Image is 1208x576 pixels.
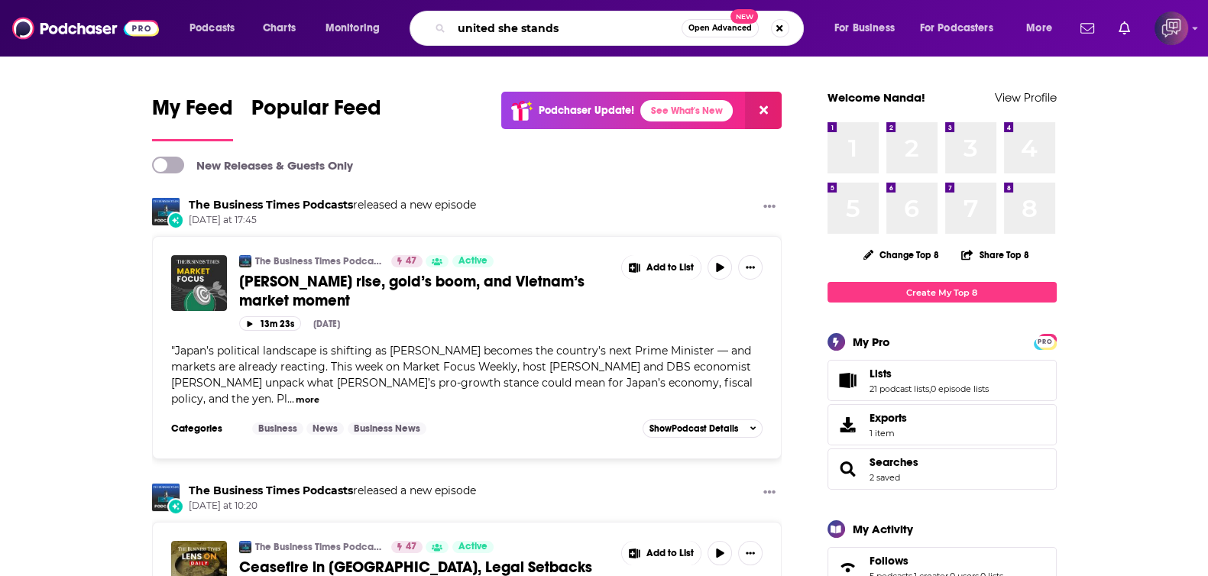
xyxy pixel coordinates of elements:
a: Lists [833,370,863,391]
a: Searches [870,455,918,469]
span: Popular Feed [251,95,381,130]
a: Show notifications dropdown [1112,15,1136,41]
span: 47 [406,254,416,269]
span: For Business [834,18,895,39]
span: [DATE] at 10:20 [189,500,476,513]
a: Create My Top 8 [827,282,1057,303]
a: 47 [391,255,423,267]
a: Show notifications dropdown [1074,15,1100,41]
span: Japan’s political landscape is shifting as [PERSON_NAME] becomes the country’s next Prime Ministe... [171,344,753,406]
div: Search podcasts, credits, & more... [424,11,818,46]
a: The Business Times Podcasts [189,198,353,212]
div: [DATE] [313,319,340,329]
span: For Podcasters [920,18,993,39]
h3: released a new episode [189,484,476,498]
button: Show More Button [622,541,701,565]
a: New Releases & Guests Only [152,157,353,173]
span: Active [458,254,487,269]
button: Show More Button [738,255,763,280]
span: More [1026,18,1052,39]
a: Business [252,422,303,435]
a: Searches [833,458,863,480]
span: 47 [406,539,416,555]
img: Sanae Takaichi’s rise, gold’s boom, and Vietnam’s market moment [171,255,227,311]
span: , [929,383,931,394]
div: New Episode [167,498,184,515]
span: " [171,344,753,406]
a: Follows [870,554,1003,568]
a: Charts [253,16,305,40]
span: [DATE] at 17:45 [189,214,476,227]
span: Add to List [646,548,694,559]
a: View Profile [995,90,1057,105]
a: Popular Feed [251,95,381,141]
span: Open Advanced [688,24,752,32]
img: The Business Times Podcasts [239,541,251,553]
span: Logged in as corioliscompany [1155,11,1188,45]
span: Show Podcast Details [649,423,738,434]
a: Business News [348,422,426,435]
a: Exports [827,404,1057,445]
button: open menu [179,16,254,40]
div: My Activity [853,522,913,536]
h3: released a new episode [189,198,476,212]
button: Open AdvancedNew [682,19,759,37]
a: 21 podcast lists [870,383,929,394]
span: Add to List [646,262,694,273]
button: open menu [910,16,1015,40]
span: Monitoring [325,18,380,39]
a: 2 saved [870,472,900,483]
img: Podchaser - Follow, Share and Rate Podcasts [12,14,159,43]
a: [PERSON_NAME] rise, gold’s boom, and Vietnam’s market moment [239,272,610,310]
a: Welcome Nanda! [827,90,925,105]
a: Active [452,255,494,267]
span: My Feed [152,95,233,130]
button: open menu [824,16,914,40]
p: Podchaser Update! [539,104,634,117]
span: New [730,9,758,24]
button: Show More Button [622,255,701,280]
input: Search podcasts, credits, & more... [452,16,682,40]
a: The Business Times Podcasts [255,541,381,553]
span: Charts [263,18,296,39]
a: My Feed [152,95,233,141]
span: PRO [1036,336,1054,348]
button: open menu [1015,16,1071,40]
button: Change Top 8 [854,245,949,264]
div: New Episode [167,212,184,228]
a: The Business Times Podcasts [255,255,381,267]
span: Exports [833,414,863,435]
a: 0 episode lists [931,383,989,394]
button: Show More Button [757,198,782,217]
span: Lists [870,367,892,380]
button: Show More Button [757,484,782,503]
a: See What's New [640,100,733,121]
button: Show profile menu [1155,11,1188,45]
span: Active [458,539,487,555]
img: The Business Times Podcasts [239,255,251,267]
div: My Pro [853,335,890,349]
button: Show More Button [738,541,763,565]
button: Share Top 8 [960,240,1029,270]
span: Podcasts [189,18,235,39]
img: The Business Times Podcasts [152,198,180,225]
button: open menu [315,16,400,40]
h3: Categories [171,422,240,435]
a: News [306,422,344,435]
button: more [296,393,319,406]
a: Active [452,541,494,553]
a: PRO [1036,335,1054,347]
span: Searches [827,448,1057,490]
a: Lists [870,367,989,380]
span: Lists [827,360,1057,401]
img: The Business Times Podcasts [152,484,180,511]
span: Exports [870,411,907,425]
span: 1 item [870,428,907,438]
span: [PERSON_NAME] rise, gold’s boom, and Vietnam’s market moment [239,272,585,310]
a: 47 [391,541,423,553]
